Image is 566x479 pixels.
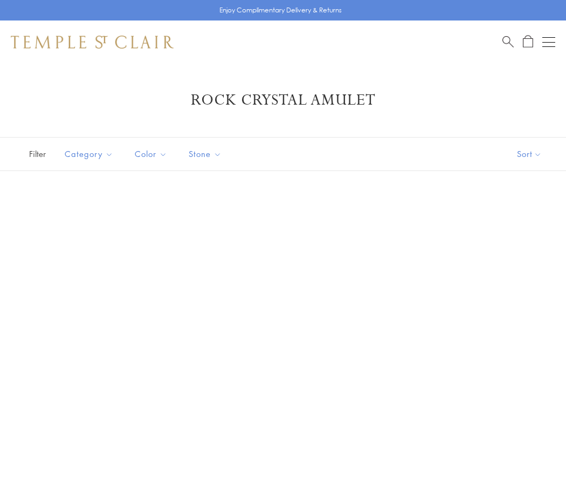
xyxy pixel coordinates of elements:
[129,147,175,161] span: Color
[219,5,342,16] p: Enjoy Complimentary Delivery & Returns
[493,138,566,170] button: Show sort by
[502,35,514,49] a: Search
[57,142,121,166] button: Category
[59,147,121,161] span: Category
[523,35,533,49] a: Open Shopping Bag
[181,142,230,166] button: Stone
[27,91,539,110] h1: Rock Crystal Amulet
[11,36,174,49] img: Temple St. Clair
[183,147,230,161] span: Stone
[127,142,175,166] button: Color
[542,36,555,49] button: Open navigation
